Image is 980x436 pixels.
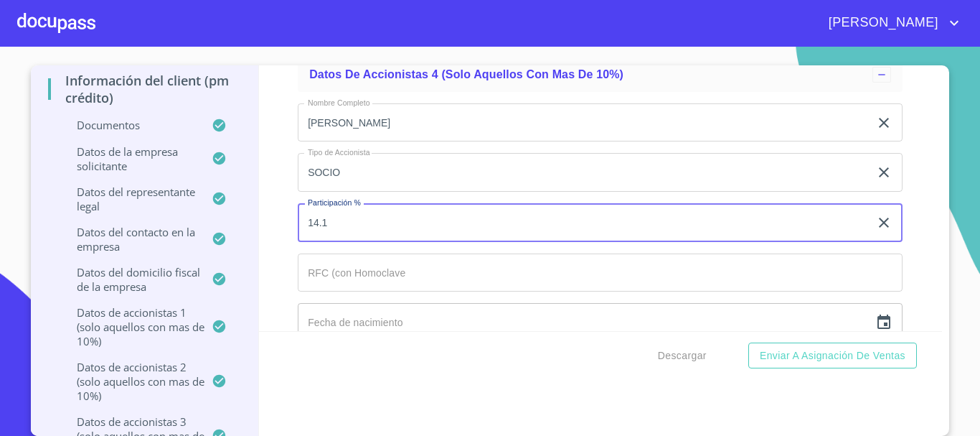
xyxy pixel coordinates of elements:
[652,343,712,369] button: Descargar
[48,360,212,403] p: Datos de accionistas 2 (solo aquellos con mas de 10%)
[48,185,212,213] p: Datos del representante legal
[48,72,241,106] p: Información del Client (PM crédito)
[48,225,212,254] p: Datos del contacto en la empresa
[298,57,903,92] div: Datos de accionistas 4 (solo aquellos con mas de 10%)
[748,343,917,369] button: Enviar a Asignación de Ventas
[818,11,946,34] span: [PERSON_NAME]
[875,214,892,231] button: clear input
[818,11,963,34] button: account of current user
[48,144,212,173] p: Datos de la empresa solicitante
[48,118,212,132] p: Documentos
[875,164,892,181] button: clear input
[875,114,892,131] button: clear input
[760,347,905,365] span: Enviar a Asignación de Ventas
[658,347,707,365] span: Descargar
[48,305,212,348] p: Datos de accionistas 1 (solo aquellos con mas de 10%)
[48,265,212,294] p: Datos del domicilio fiscal de la empresa
[309,68,623,80] span: Datos de accionistas 4 (solo aquellos con mas de 10%)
